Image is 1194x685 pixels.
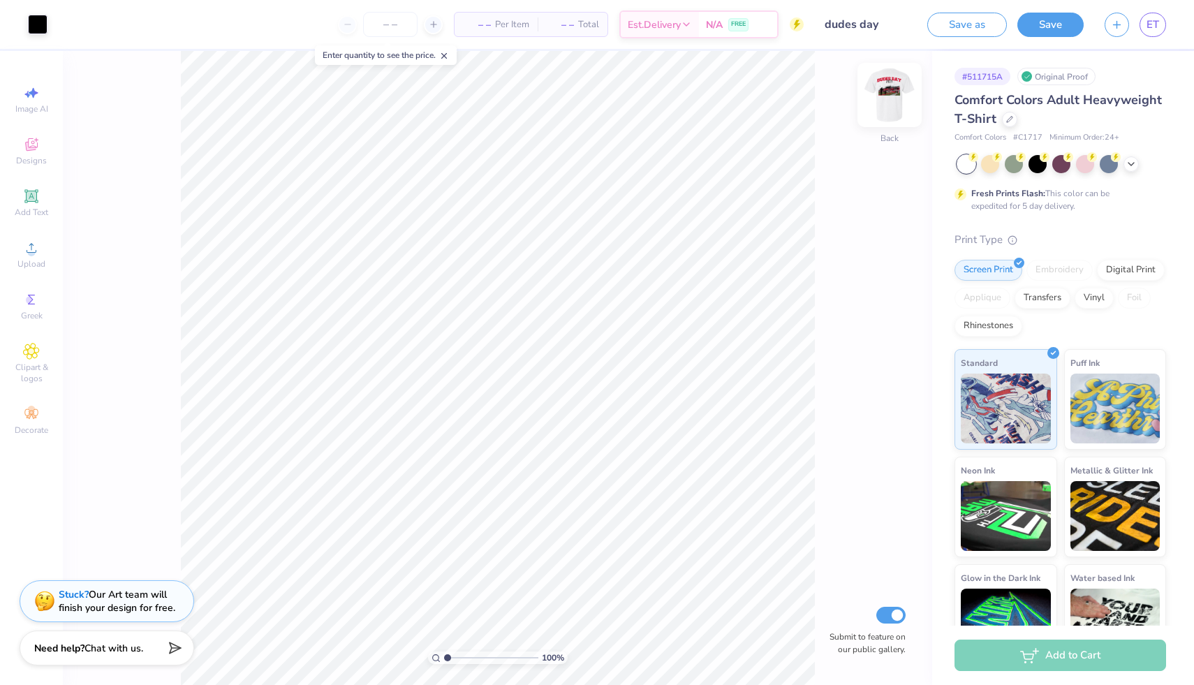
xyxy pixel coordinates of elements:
[961,463,995,478] span: Neon Ink
[961,570,1040,585] span: Glow in the Dark Ink
[1017,13,1084,37] button: Save
[578,17,599,32] span: Total
[15,103,48,115] span: Image AI
[955,68,1010,85] div: # 511715A
[955,288,1010,309] div: Applique
[955,232,1166,248] div: Print Type
[927,13,1007,37] button: Save as
[961,481,1051,551] img: Neon Ink
[84,642,143,655] span: Chat with us.
[1097,260,1165,281] div: Digital Print
[955,132,1006,144] span: Comfort Colors
[363,12,418,37] input: – –
[961,355,998,370] span: Standard
[1070,355,1100,370] span: Puff Ink
[1015,288,1070,309] div: Transfers
[17,258,45,270] span: Upload
[542,651,564,664] span: 100 %
[1070,481,1160,551] img: Metallic & Glitter Ink
[628,17,681,32] span: Est. Delivery
[1140,13,1166,37] a: ET
[971,188,1045,199] strong: Fresh Prints Flash:
[862,67,917,123] img: Back
[971,187,1143,212] div: This color can be expedited for 5 day delivery.
[1075,288,1114,309] div: Vinyl
[955,316,1022,337] div: Rhinestones
[1070,589,1160,658] img: Water based Ink
[1070,463,1153,478] span: Metallic & Glitter Ink
[59,588,89,601] strong: Stuck?
[15,207,48,218] span: Add Text
[1017,68,1096,85] div: Original Proof
[495,17,529,32] span: Per Item
[731,20,746,29] span: FREE
[7,362,56,384] span: Clipart & logos
[1147,17,1159,33] span: ET
[955,91,1162,127] span: Comfort Colors Adult Heavyweight T-Shirt
[59,588,175,614] div: Our Art team will finish your design for free.
[1118,288,1151,309] div: Foil
[822,631,906,656] label: Submit to feature on our public gallery.
[34,642,84,655] strong: Need help?
[961,374,1051,443] img: Standard
[814,10,917,38] input: Untitled Design
[880,132,899,145] div: Back
[955,260,1022,281] div: Screen Print
[1070,570,1135,585] span: Water based Ink
[463,17,491,32] span: – –
[16,155,47,166] span: Designs
[21,310,43,321] span: Greek
[546,17,574,32] span: – –
[961,589,1051,658] img: Glow in the Dark Ink
[1070,374,1160,443] img: Puff Ink
[15,425,48,436] span: Decorate
[706,17,723,32] span: N/A
[315,45,457,65] div: Enter quantity to see the price.
[1013,132,1042,144] span: # C1717
[1049,132,1119,144] span: Minimum Order: 24 +
[1026,260,1093,281] div: Embroidery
